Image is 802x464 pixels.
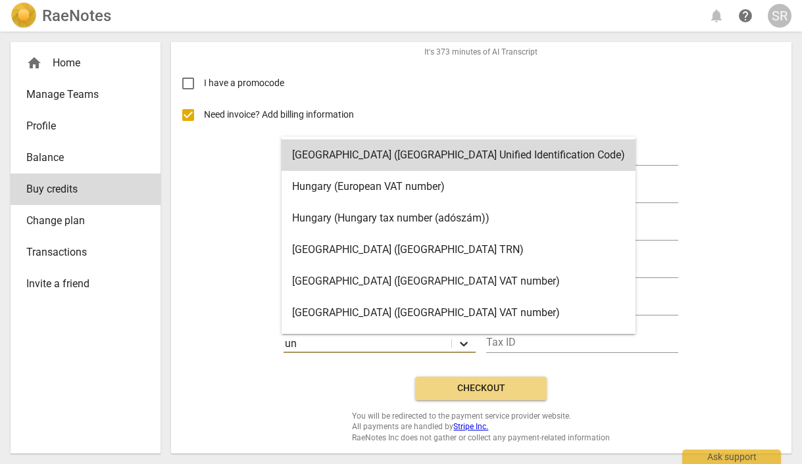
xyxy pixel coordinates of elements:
[26,244,134,260] span: Transactions
[11,110,161,142] a: Profile
[11,205,161,237] a: Change plan
[26,55,42,71] span: home
[26,276,134,292] span: Invite a friend
[11,79,161,110] a: Manage Teams
[11,3,37,29] img: Logo
[11,3,111,29] a: LogoRaeNotes
[424,47,538,58] span: It's 373 minutes of AI Transcript
[415,377,547,400] button: Checkout
[734,4,757,28] a: Help
[204,76,284,90] span: I have a promocode
[204,108,356,122] span: Need invoice? Add billing information
[282,202,636,234] div: Hungary (Hungary tax number (adószám))
[26,55,134,71] div: Home
[26,87,134,103] span: Manage Teams
[26,118,134,134] span: Profile
[453,422,488,431] a: Stripe Inc.
[26,181,134,197] span: Buy credits
[11,237,161,268] a: Transactions
[682,450,781,464] div: Ask support
[282,171,636,202] div: Hungary (European VAT number)
[282,234,636,266] div: [GEOGRAPHIC_DATA] ([GEOGRAPHIC_DATA] TRN)
[768,4,791,28] button: SR
[282,329,636,360] div: [GEOGRAPHIC_DATA] ([GEOGRAPHIC_DATA] EIN)
[426,382,536,395] span: Checkout
[11,47,161,79] div: Home
[42,7,111,25] h2: RaeNotes
[282,266,636,297] div: [GEOGRAPHIC_DATA] ([GEOGRAPHIC_DATA] VAT number)
[26,150,134,166] span: Balance
[11,142,161,174] a: Balance
[26,213,134,229] span: Change plan
[738,8,753,24] span: help
[282,139,636,171] div: [GEOGRAPHIC_DATA] ([GEOGRAPHIC_DATA] Unified Identification Code)
[11,268,161,300] a: Invite a friend
[11,174,161,205] a: Buy credits
[282,297,636,329] div: [GEOGRAPHIC_DATA] ([GEOGRAPHIC_DATA] VAT number)
[352,411,610,444] span: You will be redirected to the payment service provider website. All payments are handled by RaeNo...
